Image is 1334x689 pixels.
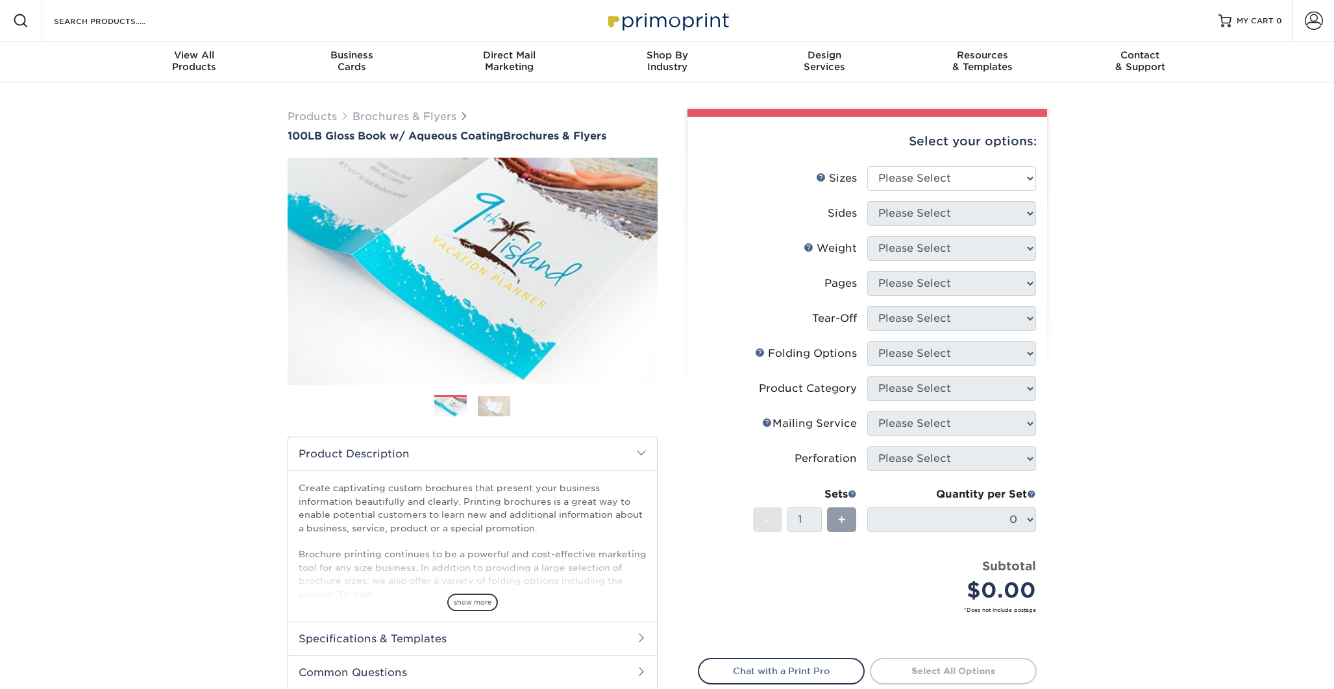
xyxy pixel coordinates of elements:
[116,49,273,73] div: Products
[447,594,498,611] span: show more
[824,276,857,291] div: Pages
[299,481,647,601] p: Create captivating custom brochures that present your business information beautifully and clearl...
[430,49,588,73] div: Marketing
[904,49,1061,73] div: & Templates
[708,606,1036,614] small: *Does not include postage
[746,49,904,61] span: Design
[828,206,857,221] div: Sides
[812,311,857,326] div: Tear-Off
[288,130,658,142] h1: Brochures & Flyers
[288,622,657,655] h2: Specifications & Templates
[746,42,904,83] a: DesignServices
[288,655,657,689] h2: Common Questions
[816,171,857,186] div: Sizes
[588,49,746,73] div: Industry
[273,49,430,73] div: Cards
[434,396,467,418] img: Brochures & Flyers 01
[867,487,1036,502] div: Quantity per Set
[765,510,771,529] span: -
[753,487,857,502] div: Sets
[116,49,273,61] span: View All
[762,416,857,431] div: Mailing Service
[288,130,658,142] a: 100LB Gloss Book w/ Aqueous CoatingBrochures & Flyers
[288,437,657,470] h2: Product Description
[746,49,904,73] div: Services
[430,49,588,61] span: Direct Mail
[273,42,430,83] a: BusinessCards
[602,6,732,34] img: Primoprint
[116,42,273,83] a: View AllProducts
[352,110,456,123] a: Brochures & Flyers
[288,143,658,399] img: 100LB Gloss Book<br/>w/ Aqueous Coating 01
[1276,16,1282,25] span: 0
[904,49,1061,61] span: Resources
[870,658,1037,684] a: Select All Options
[804,241,857,256] div: Weight
[755,346,857,361] div: Folding Options
[288,110,337,123] a: Products
[759,381,857,396] div: Product Category
[588,49,746,61] span: Shop By
[430,42,588,83] a: Direct MailMarketing
[904,42,1061,83] a: Resources& Templates
[588,42,746,83] a: Shop ByIndustry
[288,130,503,142] span: 100LB Gloss Book w/ Aqueous Coating
[478,396,510,416] img: Brochures & Flyers 02
[698,658,865,684] a: Chat with a Print Pro
[273,49,430,61] span: Business
[1061,42,1219,83] a: Contact& Support
[837,510,846,529] span: +
[1061,49,1219,73] div: & Support
[982,559,1036,573] strong: Subtotal
[698,117,1037,166] div: Select your options:
[877,575,1036,606] div: $0.00
[1061,49,1219,61] span: Contact
[795,451,857,466] div: Perforation
[53,13,179,29] input: SEARCH PRODUCTS.....
[1237,16,1274,27] span: MY CART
